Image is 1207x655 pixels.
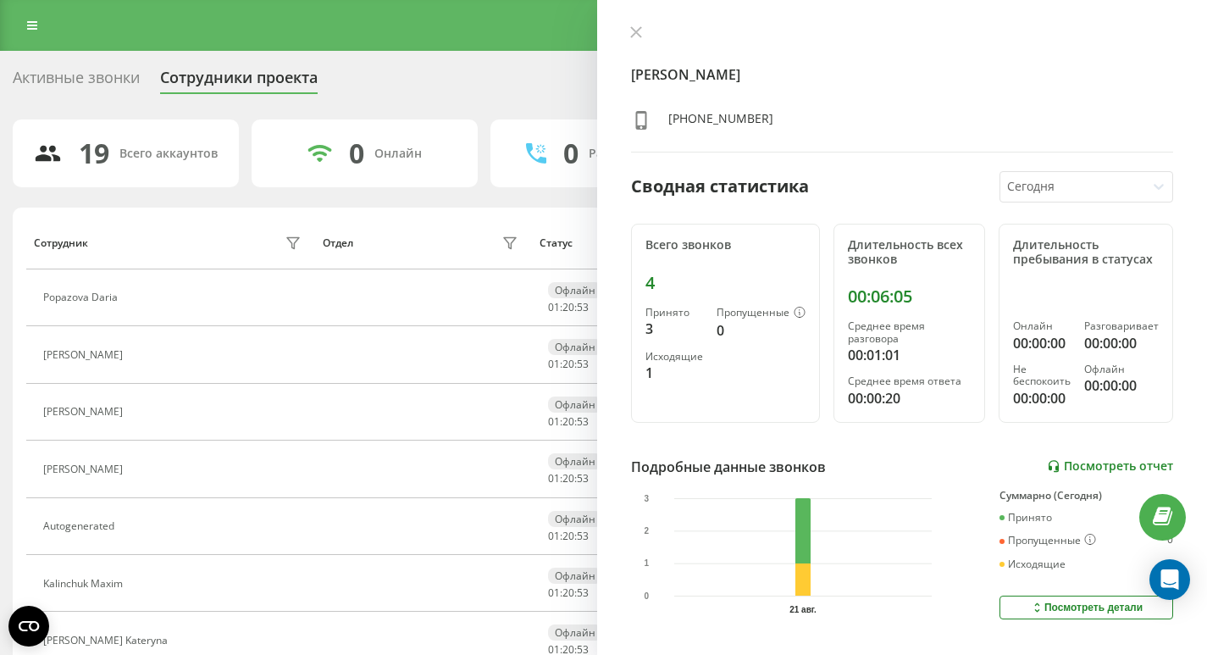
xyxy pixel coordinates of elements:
[562,471,574,486] span: 20
[548,586,560,600] span: 01
[563,137,579,169] div: 0
[548,358,589,370] div: : :
[548,473,589,485] div: : :
[13,69,140,95] div: Активные звонки
[577,586,589,600] span: 53
[8,606,49,647] button: Open CMP widget
[43,520,119,532] div: Autogenerated
[848,375,971,387] div: Среднее время ответа
[717,320,806,341] div: 0
[1013,388,1071,408] div: 00:00:00
[323,237,353,249] div: Отдел
[1013,320,1071,332] div: Онлайн
[1084,375,1159,396] div: 00:00:00
[999,490,1173,502] div: Суммарно (Сегодня)
[848,345,971,365] div: 00:01:01
[577,300,589,314] span: 53
[848,320,971,345] div: Среднее время разговора
[577,414,589,429] span: 53
[540,237,573,249] div: Статус
[1047,459,1173,474] a: Посмотреть отчет
[562,414,574,429] span: 20
[848,388,971,408] div: 00:00:20
[548,416,589,428] div: : :
[999,558,1066,570] div: Исходящие
[43,291,122,303] div: Popazova Daria
[34,237,88,249] div: Сотрудник
[1149,559,1190,600] div: Open Intercom Messenger
[160,69,318,95] div: Сотрудники проекта
[589,147,681,161] div: Разговаривают
[548,397,602,413] div: Офлайн
[644,558,649,568] text: 1
[548,302,589,314] div: : :
[119,147,218,161] div: Всего аккаунтов
[645,307,703,319] div: Принято
[645,363,703,383] div: 1
[848,286,971,307] div: 00:06:05
[645,319,703,339] div: 3
[548,453,602,469] div: Офлайн
[577,357,589,371] span: 53
[644,493,649,502] text: 3
[548,282,602,298] div: Офлайн
[999,534,1096,547] div: Пропущенные
[548,624,602,641] div: Офлайн
[631,457,826,477] div: Подробные данные звонков
[562,357,574,371] span: 20
[645,273,806,293] div: 4
[43,463,127,475] div: [PERSON_NAME]
[717,307,806,320] div: Пропущенные
[43,406,127,418] div: [PERSON_NAME]
[79,137,109,169] div: 19
[43,635,172,647] div: [PERSON_NAME] Kateryna
[548,471,560,486] span: 01
[562,300,574,314] span: 20
[645,238,806,253] div: Всего звонков
[631,64,1173,85] h4: [PERSON_NAME]
[1013,333,1071,353] div: 00:00:00
[562,529,574,543] span: 20
[577,471,589,486] span: 53
[548,511,602,527] div: Офлайн
[548,339,602,355] div: Офлайн
[548,357,560,371] span: 01
[999,512,1052,524] div: Принято
[1167,534,1173,547] div: 0
[1167,558,1173,570] div: 1
[1013,364,1071,388] div: Не беспокоить
[1013,238,1159,267] div: Длительность пребывания в статусах
[43,349,127,361] div: [PERSON_NAME]
[1030,601,1143,614] div: Посмотреть детали
[631,174,809,199] div: Сводная статистика
[548,300,560,314] span: 01
[548,530,589,542] div: : :
[644,591,649,600] text: 0
[848,238,971,267] div: Длительность всех звонков
[577,529,589,543] span: 53
[548,587,589,599] div: : :
[1084,333,1159,353] div: 00:00:00
[645,351,703,363] div: Исходящие
[562,586,574,600] span: 20
[1084,320,1159,332] div: Разговаривает
[548,568,602,584] div: Офлайн
[374,147,422,161] div: Онлайн
[43,578,127,590] div: Kalinchuk Maxim
[548,529,560,543] span: 01
[1084,364,1159,375] div: Офлайн
[668,110,773,135] div: [PHONE_NUMBER]
[789,605,817,614] text: 21 авг.
[999,596,1173,619] button: Посмотреть детали
[548,414,560,429] span: 01
[644,526,649,536] text: 2
[349,137,364,169] div: 0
